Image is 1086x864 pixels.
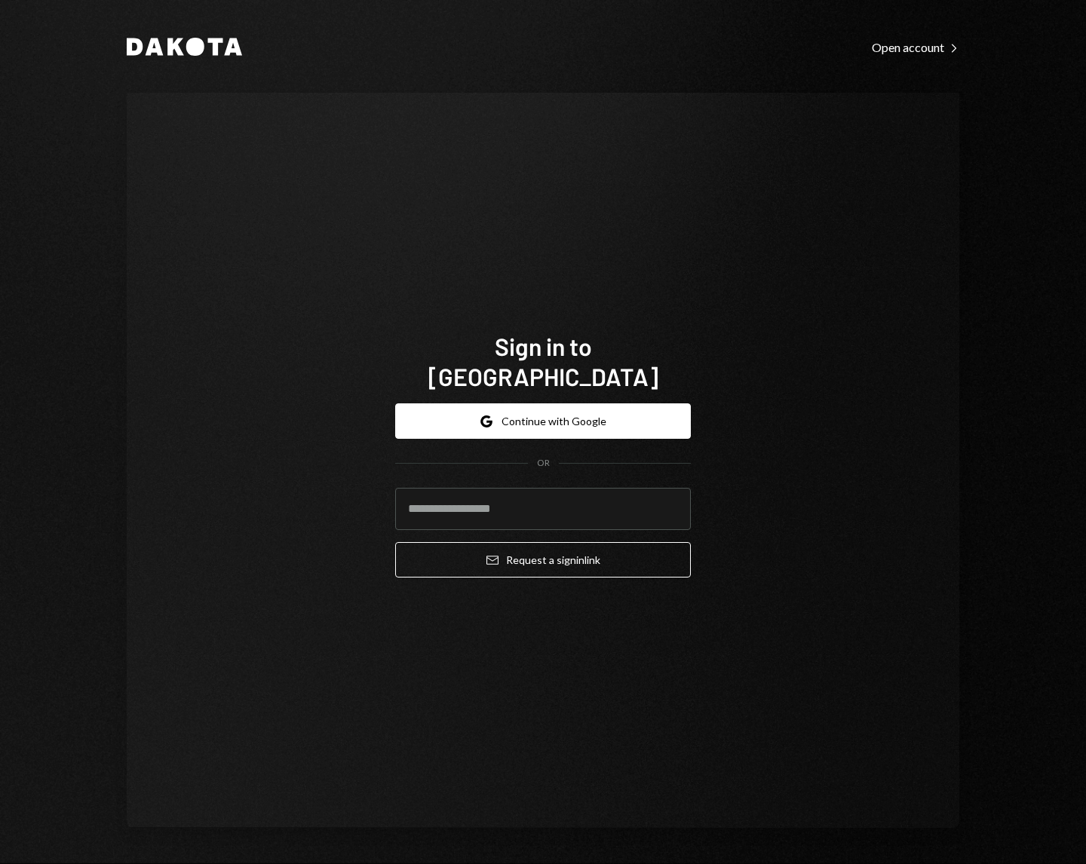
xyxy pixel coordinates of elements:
[395,331,691,391] h1: Sign in to [GEOGRAPHIC_DATA]
[872,38,959,55] a: Open account
[537,457,550,470] div: OR
[872,40,959,55] div: Open account
[395,403,691,439] button: Continue with Google
[395,542,691,578] button: Request a signinlink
